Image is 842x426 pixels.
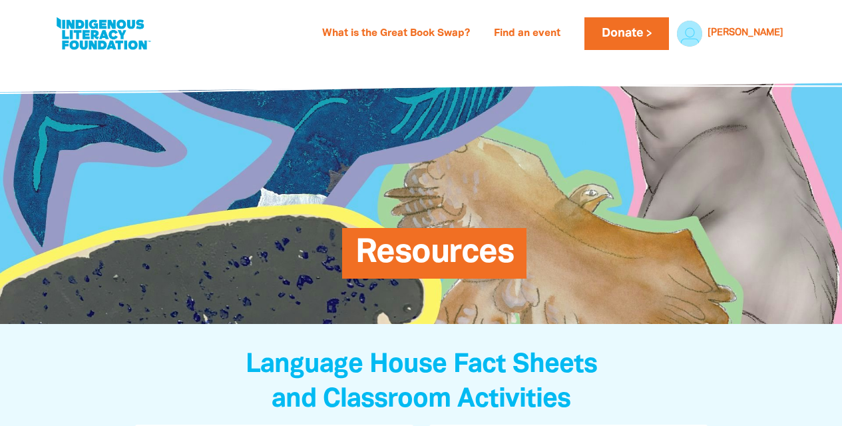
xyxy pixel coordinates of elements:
a: Find an event [486,23,568,45]
a: Donate [584,17,668,50]
a: [PERSON_NAME] [708,29,783,38]
span: Resources [355,238,514,279]
span: and Classroom Activities [272,387,570,412]
span: Language House Fact Sheets [246,353,597,377]
a: What is the Great Book Swap? [314,23,478,45]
